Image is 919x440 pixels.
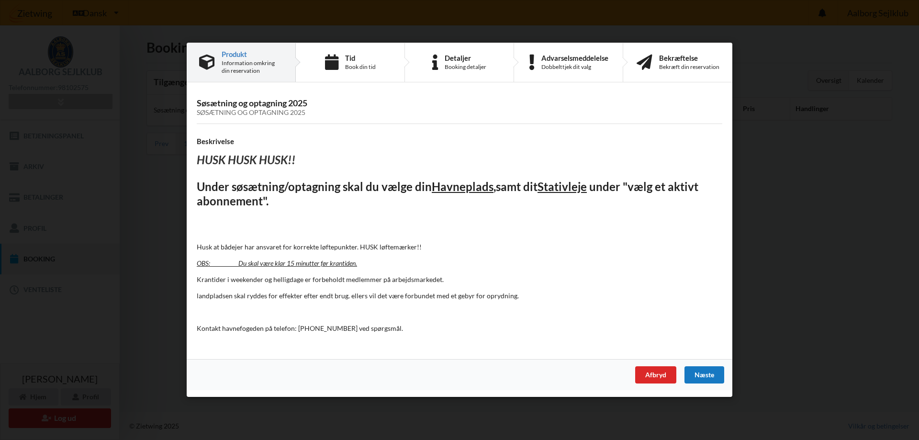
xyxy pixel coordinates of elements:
[197,153,295,167] i: HUSK HUSK HUSK!!
[445,54,486,62] div: Detaljer
[345,63,376,71] div: Book din tid
[493,180,496,193] u: ,
[197,109,722,117] div: Søsætning og optagning 2025
[197,275,722,284] p: Krantider i weekender og helligdage er forbeholdt medlemmer på arbejdsmarkedet.
[197,137,722,146] h4: Beskrivelse
[541,63,608,71] div: Dobbelttjek dit valg
[222,50,283,58] div: Produkt
[222,59,283,75] div: Information omkring din reservation
[445,63,486,71] div: Booking detaljer
[197,324,722,333] p: Kontakt havnefogeden på telefon: [PHONE_NUMBER] ved spørgsmål.
[659,63,719,71] div: Bekræft din reservation
[197,98,722,117] h3: Søsætning og optagning 2025
[345,54,376,62] div: Tid
[538,180,587,193] u: Stativleje
[635,367,676,384] div: Afbryd
[541,54,608,62] div: Advarselsmeddelelse
[432,180,493,193] u: Havneplads
[197,242,722,252] p: Husk at bådejer har ansvaret for korrekte løftepunkter. HUSK løftemærker!!
[684,367,724,384] div: Næste
[197,180,722,209] h2: Under søsætning/optagning skal du vælge din samt dit under "vælg et aktivt abonnement".
[197,291,722,301] p: landpladsen skal ryddes for effekter efter endt brug. ellers vil det være forbundet med et gebyr ...
[197,259,357,267] u: OBS: Du skal være klar 15 minutter før krantiden.
[659,54,719,62] div: Bekræftelse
